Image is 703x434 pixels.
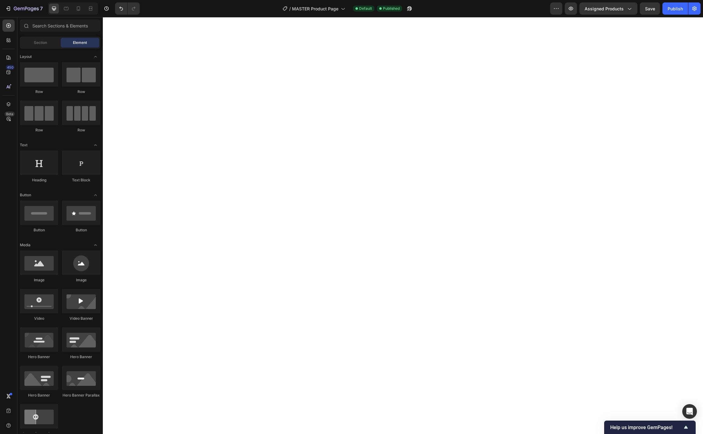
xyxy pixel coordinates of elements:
span: Help us improve GemPages! [610,425,682,430]
button: 7 [2,2,45,15]
iframe: Design area [103,17,703,434]
button: Publish [662,2,688,15]
button: Save [640,2,660,15]
span: MASTER Product Page [292,5,338,12]
span: Save [645,6,655,11]
div: Row [20,89,58,94]
span: Element [73,40,87,45]
div: Row [62,127,100,133]
div: Video Banner [62,316,100,321]
div: Row [20,127,58,133]
div: Image [62,277,100,283]
div: Button [20,227,58,233]
div: Hero Banner [20,393,58,398]
div: 450 [6,65,15,70]
span: / [289,5,291,12]
span: Text [20,142,27,148]
div: Hero Banner [62,354,100,360]
span: Section [34,40,47,45]
div: Row [62,89,100,94]
span: Layout [20,54,32,59]
div: Button [62,227,100,233]
span: Default [359,6,372,11]
input: Search Sections & Elements [20,20,100,32]
div: Undo/Redo [115,2,140,15]
span: Published [383,6,400,11]
button: Show survey - Help us improve GemPages! [610,424,690,431]
div: Video [20,316,58,321]
div: Open Intercom Messenger [682,404,697,419]
span: Toggle open [91,52,100,62]
div: Hero Banner Parallax [62,393,100,398]
div: Beta [5,112,15,116]
button: Assigned Products [579,2,637,15]
span: Assigned Products [585,5,624,12]
span: Toggle open [91,140,100,150]
p: 7 [40,5,43,12]
div: Publish [668,5,683,12]
span: Toggle open [91,190,100,200]
div: Image [20,277,58,283]
div: Heading [20,177,58,183]
div: Hero Banner [20,354,58,360]
span: Media [20,242,31,248]
span: Button [20,192,31,198]
span: Toggle open [91,240,100,250]
div: Text Block [62,177,100,183]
